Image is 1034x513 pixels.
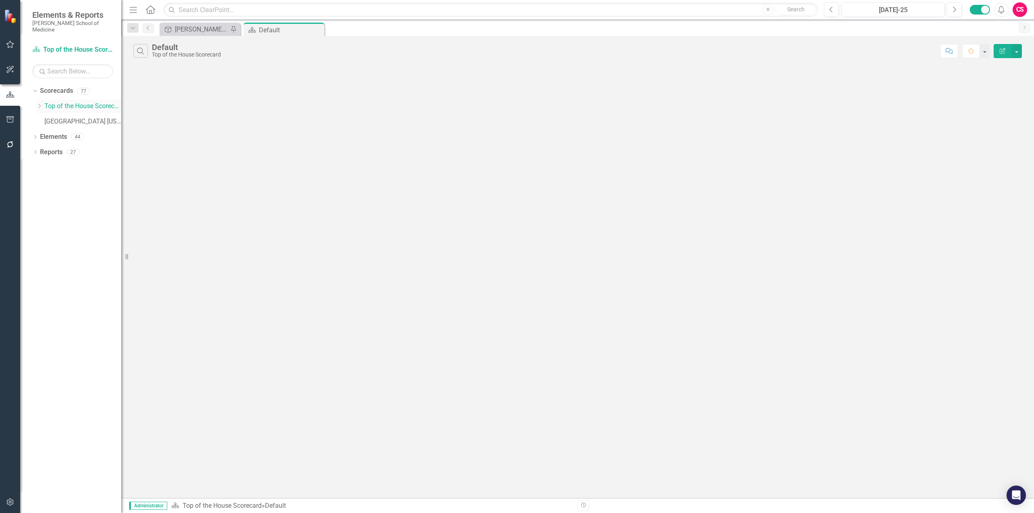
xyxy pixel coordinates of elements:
input: Search ClearPoint... [164,3,818,17]
div: Default [152,43,221,52]
a: Elements [40,132,67,142]
a: Top of the House Scorecard [183,502,262,509]
a: [GEOGRAPHIC_DATA] [US_STATE][GEOGRAPHIC_DATA] [44,117,121,126]
div: [PERSON_NAME] School of Medicine's Strategic Plan FY24 Annual Scorecard [175,24,228,34]
div: 44 [71,134,84,140]
img: ClearPoint Strategy [4,9,18,23]
a: [PERSON_NAME] School of Medicine's Strategic Plan FY24 Annual Scorecard [162,24,228,34]
div: » [171,501,572,511]
div: Open Intercom Messenger [1007,486,1026,505]
span: Search [787,6,805,13]
a: Scorecards [40,86,73,96]
button: Search [775,4,816,15]
div: Default [259,25,322,35]
a: Top of the House Scorecard [32,45,113,54]
div: Top of the House Scorecard [152,52,221,58]
div: 27 [67,149,80,155]
button: [DATE]-25 [841,2,945,17]
div: 77 [77,88,90,94]
a: Reports [40,148,63,157]
small: [PERSON_NAME] School of Medicine [32,20,113,33]
div: [DATE]-25 [844,5,942,15]
span: Elements & Reports [32,10,113,20]
div: Default [265,502,286,509]
input: Search Below... [32,64,113,78]
span: Administrator [129,502,167,510]
a: Top of the House Scorecard [44,102,121,111]
button: CS [1013,2,1027,17]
